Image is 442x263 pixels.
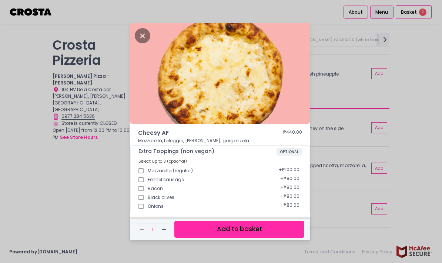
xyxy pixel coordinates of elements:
p: Mozzarella, taleggio, [PERSON_NAME], gorgonzola [138,137,302,144]
button: Add to basket [174,221,304,237]
div: + ₱140.00 [277,209,302,222]
span: OPTIONAL [277,148,302,156]
div: + ₱80.00 [278,200,302,213]
span: Cheesy AF [138,129,261,137]
div: + ₱80.00 [278,173,302,186]
div: + ₱100.00 [277,164,302,177]
img: Cheesy AF [130,23,310,124]
span: Extra Toppings (non vegan) [138,148,277,154]
div: ₱440.00 [283,129,302,137]
button: Close [135,32,150,39]
div: + ₱80.00 [278,182,302,195]
span: Select up to 3 (optional) [138,158,187,164]
div: + ₱80.00 [278,191,302,204]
